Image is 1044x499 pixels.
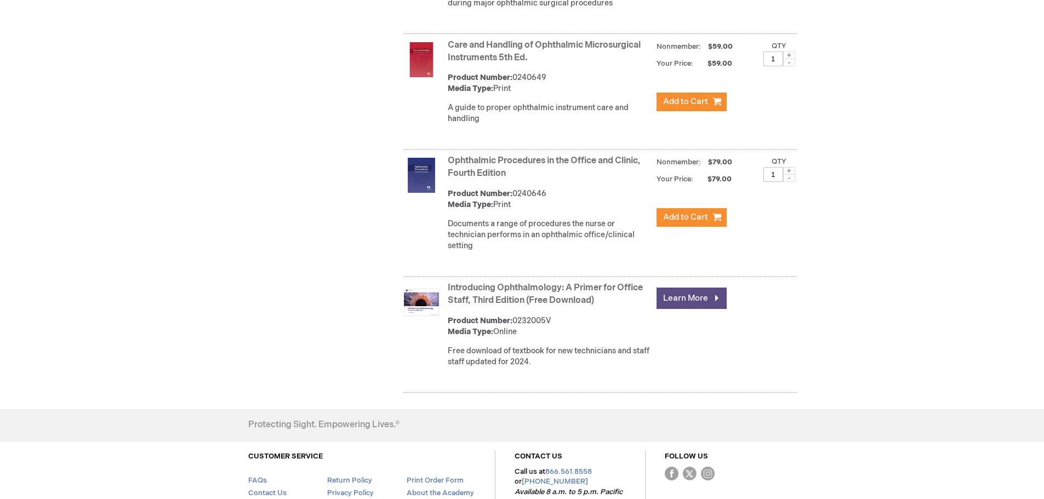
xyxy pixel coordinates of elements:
[657,59,693,68] strong: Your Price:
[763,51,783,66] input: Qty
[665,452,708,461] a: FOLLOW US
[683,467,697,480] img: Twitter
[448,72,651,94] div: 0240649 Print
[448,219,651,251] div: Documents a range of procedures the nurse or technician performs in an ophthalmic office/clinical...
[663,96,708,107] span: Add to Cart
[522,477,588,486] a: [PHONE_NUMBER]
[327,489,374,497] a: Privacy Policy
[448,84,493,93] strong: Media Type:
[248,476,267,485] a: FAQs
[448,283,643,306] a: Introducing Ophthalmology: A Primer for Office Staff, Third Edition (Free Download)
[404,158,439,193] img: Ophthalmic Procedures in the Office and Clinic, Fourth Edition
[657,208,727,227] button: Add to Cart
[448,316,512,325] strong: Product Number:
[407,489,474,497] a: About the Academy
[448,346,651,368] div: Free download of textbook for new technicians and staff staff updated for 2024.
[448,73,512,82] strong: Product Number:
[657,93,727,111] button: Add to Cart
[772,157,786,166] label: Qty
[248,489,287,497] a: Contact Us
[701,467,715,480] img: instagram
[545,467,592,476] a: 866.561.8558
[657,288,727,309] a: Learn More
[663,212,708,222] span: Add to Cart
[657,40,701,54] strong: Nonmember:
[448,327,493,336] strong: Media Type:
[763,167,783,182] input: Qty
[448,188,651,210] div: 0240646 Print
[695,175,733,183] span: $79.00
[404,285,439,320] img: Introducing Ophthalmology: A Primer for Office Staff, Third Edition (Free Download)
[327,476,372,485] a: Return Policy
[407,476,464,485] a: Print Order Form
[657,175,693,183] strong: Your Price:
[706,158,734,167] span: $79.00
[695,59,734,68] span: $59.00
[515,452,562,461] a: CONTACT US
[404,42,439,77] img: Care and Handling of Ophthalmic Microsurgical Instruments 5th Ed.
[772,42,786,50] label: Qty
[448,156,641,179] a: Ophthalmic Procedures in the Office and Clinic, Fourth Edition
[448,40,641,63] a: Care and Handling of Ophthalmic Microsurgical Instruments 5th Ed.
[448,316,651,337] div: 0232005V Online
[248,420,400,430] h4: Protecting Sight. Empowering Lives.®
[448,189,512,198] strong: Product Number:
[657,156,701,169] strong: Nonmember:
[706,42,734,51] span: $59.00
[665,467,678,480] img: Facebook
[248,452,323,461] a: CUSTOMER SERVICE
[448,200,493,209] strong: Media Type:
[448,102,651,124] div: A guide to proper ophthalmic instrument care and handling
